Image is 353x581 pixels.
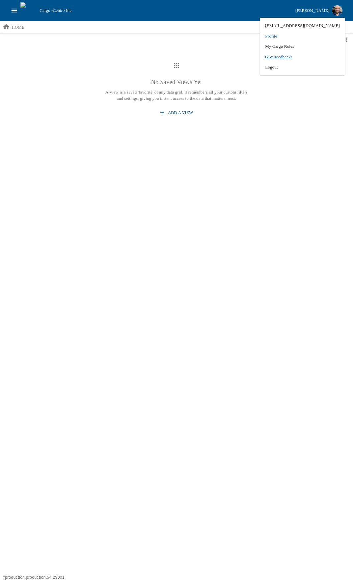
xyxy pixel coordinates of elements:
a: Give feedback! [265,54,292,60]
div: [PERSON_NAME] [295,7,329,14]
button: [PERSON_NAME] [293,3,345,18]
button: more actions [340,34,353,46]
li: My Cargo Roles [260,41,345,52]
li: Logout [260,62,345,72]
p: No Saved Views Yet [102,77,251,87]
button: open drawer [8,4,20,17]
a: Profile [265,33,340,40]
ul: [PERSON_NAME] [260,18,345,75]
button: Add a View [157,107,196,119]
img: Profile image [332,5,342,16]
li: [EMAIL_ADDRESS][DOMAIN_NAME] [260,20,345,31]
p: A View is a saved 'favorite' of any data grid. It remembers all your custom filters and settings,... [102,89,251,102]
div: Cargo - [37,7,292,14]
p: home [12,24,24,31]
span: Centro Inc. [53,8,72,13]
img: cargo logo [20,2,37,19]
